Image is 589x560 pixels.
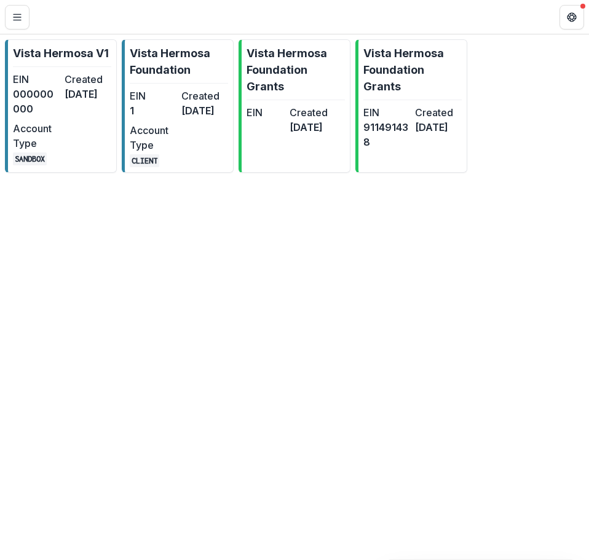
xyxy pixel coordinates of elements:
dt: EIN [363,105,410,120]
code: SANDBOX [13,152,47,165]
a: Vista Hermosa Foundation GrantsEIN911491438Created[DATE] [355,39,467,173]
dd: [DATE] [415,120,462,135]
dt: Created [290,105,328,120]
dt: Created [415,105,462,120]
button: Get Help [559,5,584,30]
a: Vista Hermosa V1EIN000000000Created[DATE]Account TypeSANDBOX [5,39,117,173]
a: Vista Hermosa FoundationEIN1Created[DATE]Account TypeCLIENT [122,39,234,173]
p: Vista Hermosa Foundation Grants [363,45,462,95]
a: Vista Hermosa Foundation GrantsEINCreated[DATE] [239,39,350,173]
dt: Created [65,72,111,87]
dt: Account Type [130,123,176,152]
dt: EIN [13,72,60,87]
p: Vista Hermosa Foundation [130,45,228,78]
dd: 1 [130,103,176,118]
dd: 911491438 [363,120,410,149]
p: Vista Hermosa Foundation Grants [247,45,345,95]
dt: EIN [247,105,285,120]
p: Vista Hermosa V1 [13,45,109,61]
dd: [DATE] [65,87,111,101]
dt: Account Type [13,121,60,151]
dt: EIN [130,89,176,103]
dd: [DATE] [290,120,328,135]
dd: 000000000 [13,87,60,116]
code: CLIENT [130,154,159,167]
dd: [DATE] [181,103,228,118]
button: Toggle Menu [5,5,30,30]
dt: Created [181,89,228,103]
